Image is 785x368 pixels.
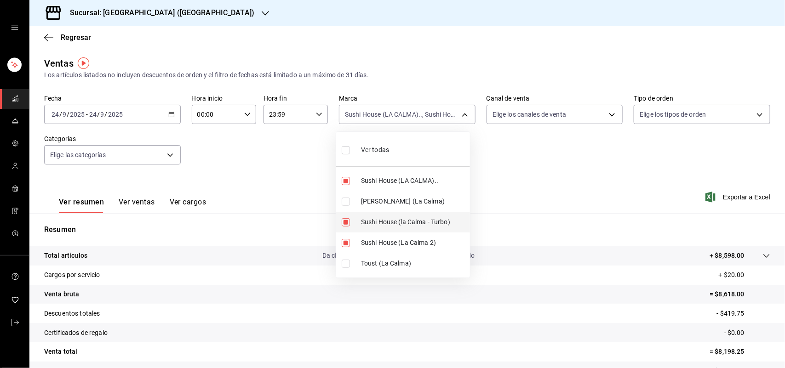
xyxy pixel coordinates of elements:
span: Ver todas [361,145,389,155]
span: Sushi House (LA CALMA).. [361,176,466,186]
img: Tooltip marker [78,57,89,69]
span: Toust (La Calma) [361,259,466,268]
span: [PERSON_NAME] (La Calma) [361,197,466,206]
span: Sushi House (la Calma - Turbo) [361,217,466,227]
span: Sushi House (La Calma 2) [361,238,466,248]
